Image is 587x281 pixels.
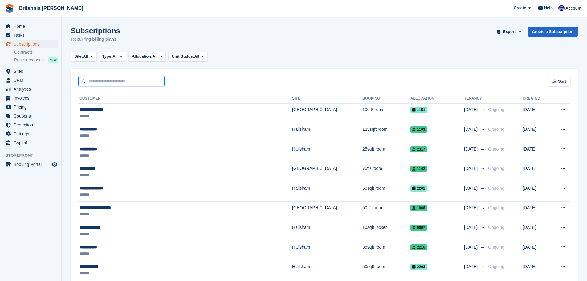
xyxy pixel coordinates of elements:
td: 10sqft locker [362,221,410,241]
a: Contracts [14,49,58,55]
span: Subscriptions [14,40,51,48]
td: [DATE] [523,123,550,143]
td: [DATE] [523,221,550,241]
span: Home [14,22,51,31]
img: stora-icon-8386f47178a22dfd0bd8f6a31ec36ba5ce8667c1dd55bd0f319d3a0aa187defe.svg [5,4,14,13]
a: menu [3,22,58,31]
a: Preview store [51,161,58,168]
span: 1142 [410,166,427,172]
span: 1151 [410,107,427,113]
a: Create a Subscription [528,27,578,37]
th: Tenancy [464,94,486,104]
a: menu [3,94,58,102]
td: 75ft² room [362,162,410,182]
td: [DATE] [523,241,550,260]
a: menu [3,160,58,169]
span: 1066 [410,205,427,211]
td: Hailsham [292,123,362,143]
a: menu [3,40,58,48]
td: 125sqft room [362,123,410,143]
td: [GEOGRAPHIC_DATA] [292,103,362,123]
a: menu [3,67,58,76]
span: Ongoing [488,127,504,132]
td: [DATE] [523,103,550,123]
span: Help [544,5,553,11]
a: menu [3,103,58,111]
span: Booking Portal [14,160,51,169]
span: Storefront [6,152,61,159]
span: Sites [14,67,51,76]
a: Price increases NEW [14,56,58,63]
td: Hailsham [292,182,362,202]
a: menu [3,130,58,138]
span: [DATE] [464,185,479,192]
a: menu [3,76,58,85]
span: Ongoing [488,225,504,230]
td: 50ft² room [362,201,410,221]
span: Ongoing [488,166,504,171]
span: Protection [14,121,51,129]
span: 2201 [410,185,427,192]
td: [DATE] [523,201,550,221]
span: Invoices [14,94,51,102]
p: Recurring billing plans [71,36,120,43]
span: Settings [14,130,51,138]
span: [DATE] [464,263,479,270]
button: Allocation: All [128,52,166,62]
td: 25sqft room [362,143,410,162]
span: Analytics [14,85,51,93]
td: Hailsham [292,143,362,162]
span: All [194,53,199,60]
span: Price increases [14,57,44,63]
th: Customer [78,94,292,104]
img: Becca Clark [558,5,565,11]
span: [DATE] [464,244,479,250]
a: menu [3,112,58,120]
td: 50sqft room [362,182,410,202]
span: Allocation: [132,53,153,60]
span: All [153,53,158,60]
span: [DATE] [464,106,479,113]
td: 35sqft room [362,241,410,260]
span: All [83,53,88,60]
td: [GEOGRAPHIC_DATA] [292,162,362,182]
button: Type: All [99,52,126,62]
td: Hailsham [292,260,362,280]
span: [DATE] [464,205,479,211]
th: Booking [362,94,410,104]
td: [DATE] [523,143,550,162]
span: Sort [558,78,566,85]
td: [DATE] [523,162,550,182]
button: Unit Status: All [168,52,207,62]
span: Ongoing [488,245,504,250]
span: Ongoing [488,147,504,151]
span: [DATE] [464,224,479,231]
span: Tasks [14,31,51,39]
span: [DATE] [464,126,479,133]
td: [DATE] [523,182,550,202]
span: Ongoing [488,186,504,191]
span: CRM [14,76,51,85]
td: 100ft² room [362,103,410,123]
a: Britannia [PERSON_NAME] [17,3,86,13]
td: [GEOGRAPHIC_DATA] [292,201,362,221]
span: All [112,53,118,60]
a: menu [3,121,58,129]
button: Export [496,27,523,37]
a: menu [3,31,58,39]
span: Pricing [14,103,51,111]
span: Coupons [14,112,51,120]
span: Create [514,5,526,11]
span: [DATE] [464,146,479,152]
td: Hailsham [292,241,362,260]
div: NEW [48,57,58,63]
td: [DATE] [523,260,550,280]
span: Unit Status: [172,53,194,60]
a: menu [3,85,58,93]
td: 50sqft room [362,260,410,280]
span: 2216 [410,244,427,250]
span: 2317 [410,146,427,152]
span: [DATE] [464,165,479,172]
span: 0007 [410,225,427,231]
td: Hailsham [292,221,362,241]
